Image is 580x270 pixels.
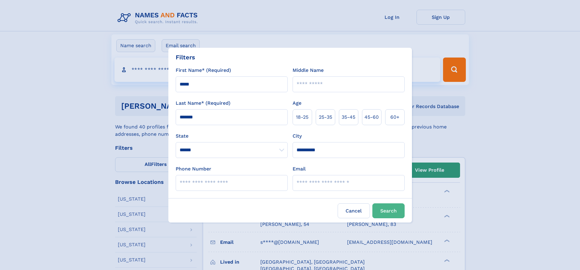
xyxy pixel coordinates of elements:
[296,114,308,121] span: 18‑25
[176,100,230,107] label: Last Name* (Required)
[364,114,379,121] span: 45‑60
[176,53,195,62] div: Filters
[293,100,301,107] label: Age
[293,165,306,173] label: Email
[293,67,324,74] label: Middle Name
[176,132,288,140] label: State
[338,203,370,218] label: Cancel
[372,203,405,218] button: Search
[176,67,231,74] label: First Name* (Required)
[319,114,332,121] span: 25‑35
[342,114,355,121] span: 35‑45
[176,165,211,173] label: Phone Number
[293,132,302,140] label: City
[390,114,399,121] span: 60+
